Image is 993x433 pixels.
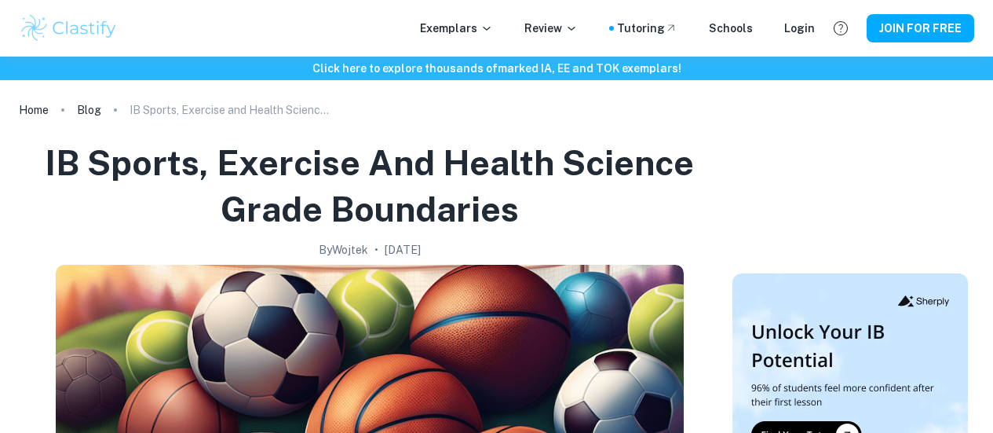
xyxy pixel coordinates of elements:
h2: [DATE] [385,241,421,259]
a: Home [19,99,49,121]
a: Login [784,20,815,37]
h2: By Wojtek [319,241,368,259]
p: • [374,241,378,259]
p: Review [524,20,578,37]
a: Schools [709,20,753,37]
p: IB Sports, Exercise and Health Science Grade Boundaries [130,101,334,119]
h1: IB Sports, Exercise and Health Science Grade Boundaries [25,140,714,232]
p: Exemplars [420,20,493,37]
button: Help and Feedback [827,15,854,42]
h6: Click here to explore thousands of marked IA, EE and TOK exemplars ! [3,60,990,77]
a: Blog [77,99,101,121]
button: JOIN FOR FREE [867,14,974,42]
a: Tutoring [617,20,677,37]
img: Clastify logo [19,13,119,44]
